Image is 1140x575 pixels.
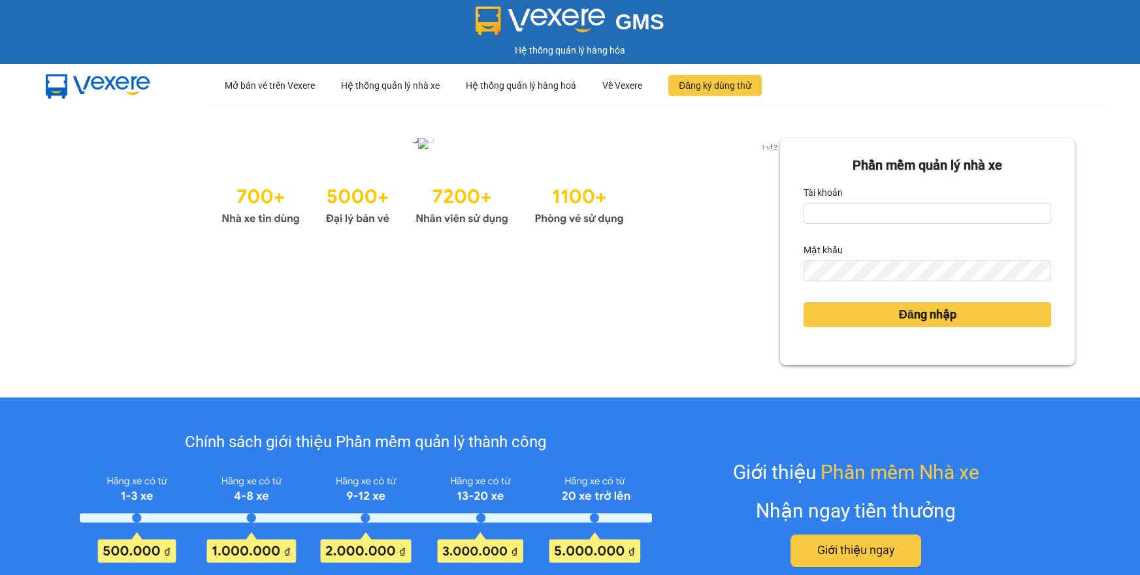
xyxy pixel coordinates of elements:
[476,7,605,35] img: logo 2
[804,260,1051,281] input: Mật khẩu
[756,495,956,526] div: Nhận ngay tiền thưởng
[476,20,664,30] a: GMS
[412,137,417,142] li: slide item 1
[733,457,979,488] div: Giới thiệu
[762,138,780,153] button: next slide / item
[790,535,921,567] button: Giới thiệu ngay
[341,65,440,106] div: Hệ thống quản lý nhà xe
[225,65,315,106] div: Mở bán vé trên Vexere
[602,65,642,106] div: Về Vexere
[804,203,1051,224] input: Tài khoản
[428,137,433,142] li: slide item 2
[33,64,163,107] img: mbUUG5Q.png
[668,75,762,96] button: Đăng ký dùng thử
[821,457,979,488] span: Phần mềm Nhà xe
[804,155,1051,176] div: Phần mềm quản lý nhà xe
[804,182,843,203] label: Tài khoản
[615,10,664,34] span: GMS
[3,43,1137,57] div: Hệ thống quản lý hàng hóa
[817,541,895,559] span: Giới thiệu ngay
[80,471,651,563] img: policy-intruduce-detail.png
[221,179,624,228] img: Statistics.png
[80,430,651,455] div: Chính sách giới thiệu Phần mềm quản lý thành công
[804,240,843,260] label: Mật khẩu
[804,302,1051,327] button: Đăng nhập
[466,65,576,106] div: Hệ thống quản lý hàng hoá
[65,138,84,153] button: previous slide / item
[899,305,956,324] span: Đăng nhập
[757,138,780,155] p: 1 of 2
[679,78,751,93] span: Đăng ký dùng thử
